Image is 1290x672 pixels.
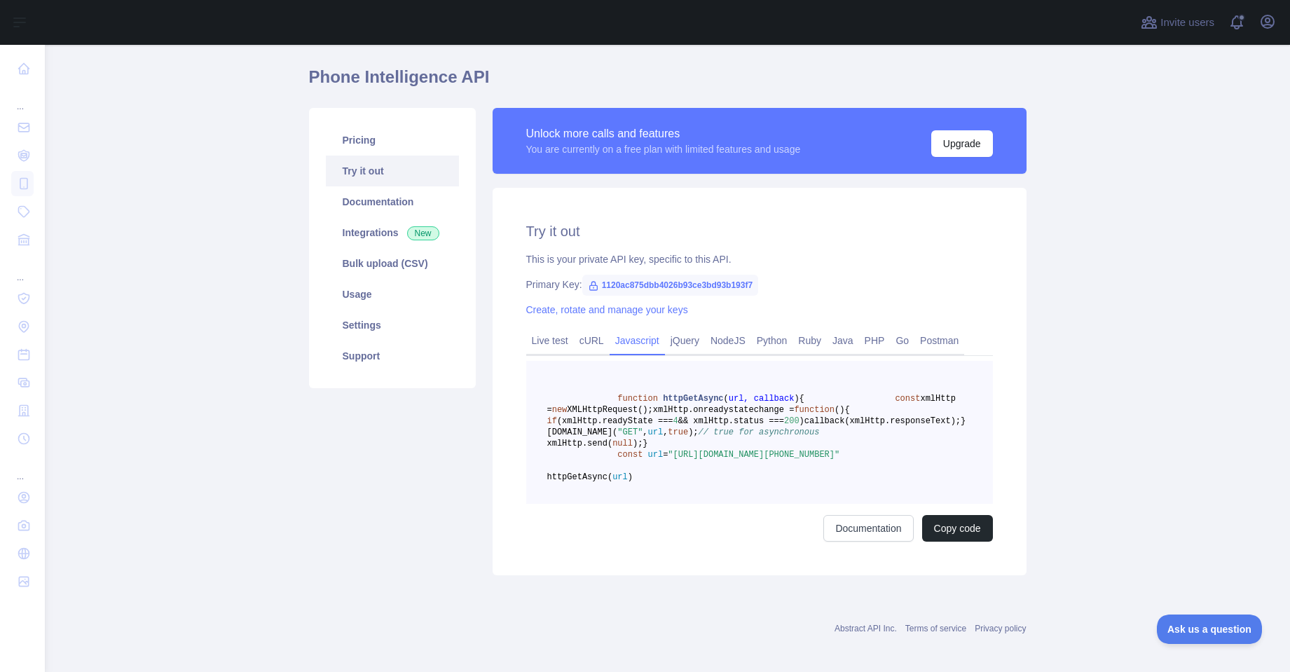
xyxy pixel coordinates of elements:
span: 200 [784,416,800,426]
a: Live test [526,329,574,352]
span: Invite users [1160,15,1214,31]
span: if [547,416,557,426]
a: Privacy policy [975,624,1026,633]
a: Usage [326,279,459,310]
span: = [663,450,668,460]
span: new [552,405,568,415]
span: httpGetAsync [663,394,723,404]
a: Ruby [792,329,827,352]
span: 1120ac875dbb4026b93ce3bd93b193f7 [582,275,758,296]
a: Terms of service [905,624,966,633]
span: { [844,405,849,415]
span: url, callback [729,394,795,404]
span: function [617,394,658,404]
span: httpGetAsync( [547,472,613,482]
div: ... [11,255,34,283]
span: url [648,427,664,437]
a: Try it out [326,156,459,186]
span: XMLHttpRequest(); [567,405,652,415]
span: , [643,427,647,437]
span: xmlHttp.onreadystatechange = [653,405,795,415]
div: Unlock more calls and features [526,125,801,142]
span: [DOMAIN_NAME]( [547,427,618,437]
span: } [961,416,966,426]
span: } [643,439,647,448]
a: Documentation [823,515,913,542]
a: Java [827,329,859,352]
a: Integrations New [326,217,459,248]
a: Postman [914,329,964,352]
span: { [800,394,804,404]
span: xmlHttp.send( [547,439,613,448]
span: ) [839,405,844,415]
a: Settings [326,310,459,341]
span: // true for asynchronous [699,427,820,437]
span: function [794,405,835,415]
span: ) [794,394,799,404]
button: Upgrade [931,130,993,157]
div: You are currently on a free plan with limited features and usage [526,142,801,156]
span: callback(xmlHttp.responseText); [804,416,961,426]
span: New [407,226,439,240]
div: This is your private API key, specific to this API. [526,252,993,266]
div: ... [11,84,34,112]
h1: Phone Intelligence API [309,66,1027,100]
a: Support [326,341,459,371]
span: (xmlHttp.readyState === [557,416,673,426]
div: Primary Key: [526,277,993,292]
a: NodeJS [705,329,751,352]
span: true [668,427,688,437]
a: Pricing [326,125,459,156]
span: url [612,472,628,482]
span: null [612,439,633,448]
a: cURL [574,329,610,352]
a: Javascript [610,329,665,352]
a: Go [890,329,914,352]
span: "GET" [617,427,643,437]
span: const [617,450,643,460]
span: url [648,450,664,460]
button: Copy code [922,515,993,542]
a: Python [751,329,793,352]
span: ( [835,405,839,415]
a: PHP [859,329,891,352]
span: ) [628,472,633,482]
a: Bulk upload (CSV) [326,248,459,279]
a: Abstract API Inc. [835,624,897,633]
span: 4 [673,416,678,426]
span: const [895,394,920,404]
a: Create, rotate and manage your keys [526,304,688,315]
a: jQuery [665,329,705,352]
a: Documentation [326,186,459,217]
span: ); [688,427,698,437]
span: , [663,427,668,437]
span: ); [633,439,643,448]
span: ) [800,416,804,426]
span: && xmlHttp.status === [678,416,784,426]
span: "[URL][DOMAIN_NAME][PHONE_NUMBER]" [668,450,839,460]
div: ... [11,454,34,482]
h2: Try it out [526,221,993,241]
iframe: Toggle Customer Support [1157,615,1262,644]
button: Invite users [1138,11,1217,34]
span: ( [724,394,729,404]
